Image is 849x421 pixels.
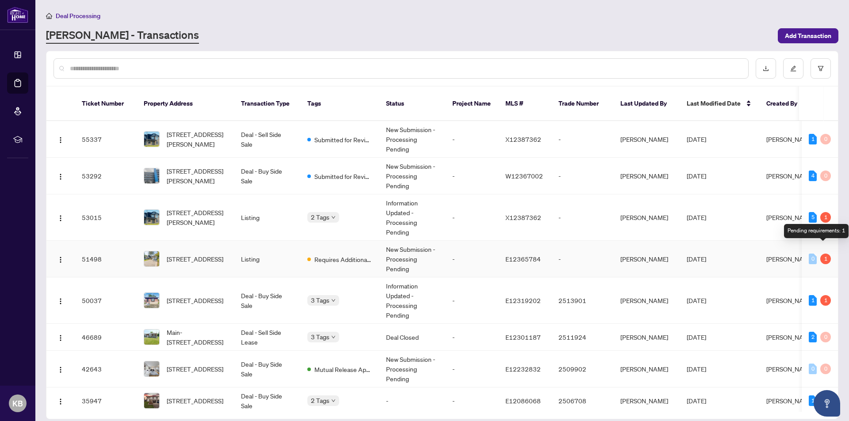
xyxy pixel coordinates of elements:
th: Tags [300,87,379,121]
td: [PERSON_NAME] [613,324,680,351]
td: New Submission - Processing Pending [379,241,445,277]
img: thumbnail-img [144,361,159,376]
button: Logo [54,169,68,183]
span: E12301187 [505,333,541,341]
th: Transaction Type [234,87,300,121]
td: 51498 [75,241,137,277]
span: 2 Tags [311,212,329,222]
button: Logo [54,132,68,146]
td: 2511924 [551,324,613,351]
span: Mutual Release Approved [314,364,372,374]
td: [PERSON_NAME] [613,351,680,387]
img: thumbnail-img [144,393,159,408]
button: Logo [54,394,68,408]
span: [PERSON_NAME] [766,296,814,304]
div: 0 [820,171,831,181]
td: Information Updated - Processing Pending [379,277,445,324]
td: Deal - Buy Side Sale [234,277,300,324]
td: 42643 [75,351,137,387]
div: 1 [809,295,817,306]
div: 4 [809,171,817,181]
td: [PERSON_NAME] [613,194,680,241]
td: Deal - Buy Side Sale [234,387,300,414]
td: 50037 [75,277,137,324]
td: 53015 [75,194,137,241]
span: [DATE] [687,172,706,180]
span: [PERSON_NAME] [766,255,814,263]
th: MLS # [498,87,551,121]
span: [PERSON_NAME] [766,365,814,373]
td: - [445,387,498,414]
td: 53292 [75,158,137,194]
span: 3 Tags [311,332,329,342]
span: X12387362 [505,213,541,221]
span: Submitted for Review [314,171,372,181]
img: thumbnail-img [144,168,159,183]
img: Logo [57,298,64,305]
td: Listing [234,194,300,241]
span: [PERSON_NAME] [766,172,814,180]
span: download [763,65,769,72]
span: [DATE] [687,296,706,304]
img: thumbnail-img [144,210,159,225]
img: Logo [57,398,64,405]
button: filter [811,58,831,79]
span: down [331,398,336,403]
td: [PERSON_NAME] [613,158,680,194]
td: Information Updated - Processing Pending [379,194,445,241]
span: [DATE] [687,333,706,341]
div: 0 [809,254,817,264]
span: [STREET_ADDRESS][PERSON_NAME] [167,208,227,227]
span: [STREET_ADDRESS] [167,296,223,305]
span: [PERSON_NAME] [766,135,814,143]
button: Open asap [814,390,840,417]
td: - [551,194,613,241]
img: thumbnail-img [144,251,159,266]
span: E12319202 [505,296,541,304]
span: edit [790,65,796,72]
span: [DATE] [687,213,706,221]
td: - [445,121,498,158]
td: 2513901 [551,277,613,324]
span: 3 Tags [311,295,329,305]
td: Listing [234,241,300,277]
td: [PERSON_NAME] [613,121,680,158]
th: Last Updated By [613,87,680,121]
div: 5 [809,212,817,223]
span: E12232832 [505,365,541,373]
span: [STREET_ADDRESS] [167,254,223,264]
td: - [445,324,498,351]
button: download [756,58,776,79]
td: - [551,241,613,277]
img: Logo [57,256,64,263]
td: [PERSON_NAME] [613,277,680,324]
th: Last Modified Date [680,87,759,121]
th: Ticket Number [75,87,137,121]
span: Requires Additional Docs [314,254,372,264]
img: thumbnail-img [144,330,159,345]
div: 0 [809,364,817,374]
button: Logo [54,252,68,266]
td: New Submission - Processing Pending [379,158,445,194]
span: [DATE] [687,365,706,373]
img: logo [7,7,28,23]
div: 0 [820,332,831,342]
div: 1 [809,395,817,406]
td: 2509902 [551,351,613,387]
span: [DATE] [687,255,706,263]
button: Logo [54,293,68,307]
td: New Submission - Processing Pending [379,121,445,158]
td: Deal - Sell Side Lease [234,324,300,351]
span: [PERSON_NAME] [766,397,814,405]
button: Logo [54,210,68,224]
td: 46689 [75,324,137,351]
span: down [331,298,336,303]
td: - [551,158,613,194]
td: New Submission - Processing Pending [379,351,445,387]
span: [PERSON_NAME] [766,213,814,221]
div: 2 [809,332,817,342]
td: [PERSON_NAME] [613,387,680,414]
th: Property Address [137,87,234,121]
td: Deal - Sell Side Sale [234,121,300,158]
td: - [445,277,498,324]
